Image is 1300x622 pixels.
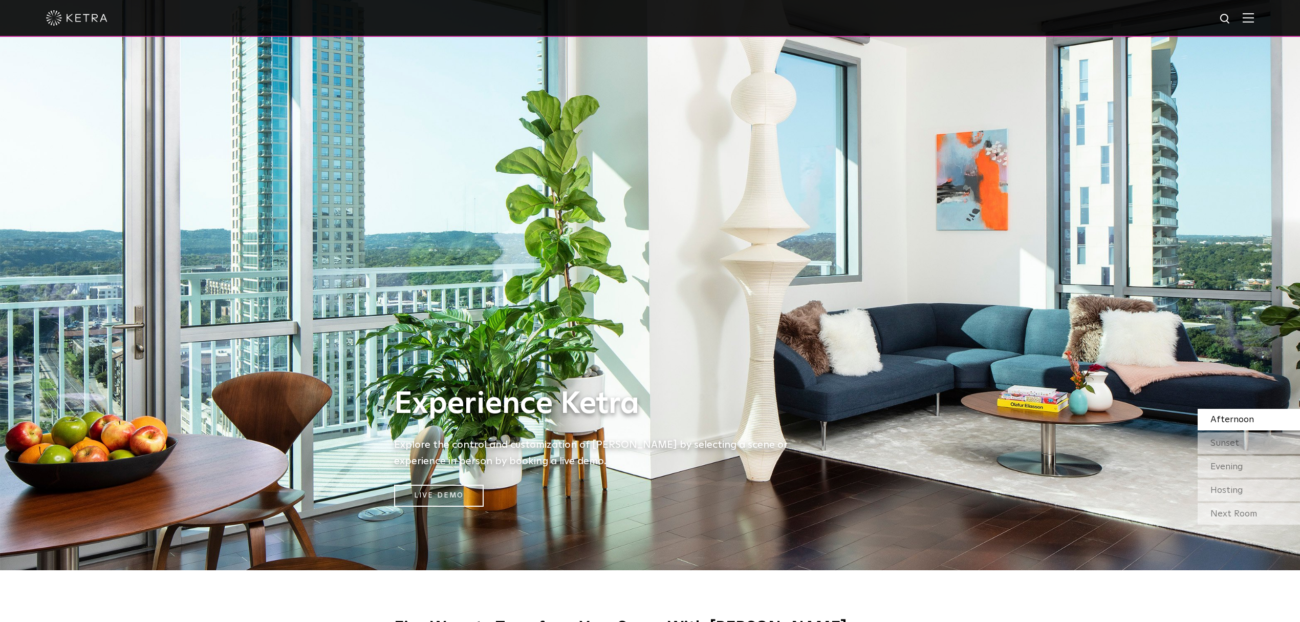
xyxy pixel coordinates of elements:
[46,10,107,26] img: ketra-logo-2019-white
[1210,415,1254,424] span: Afternoon
[394,387,804,421] h1: Experience Ketra
[1243,13,1254,23] img: Hamburger%20Nav.svg
[1210,486,1243,495] span: Hosting
[394,485,484,507] a: Live Demo
[1198,503,1300,525] div: Next Room
[394,437,804,469] h5: Explore the control and customization of [PERSON_NAME] by selecting a scene or experience in pers...
[1210,439,1239,448] span: Sunset
[1219,13,1232,26] img: search icon
[1210,462,1243,471] span: Evening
